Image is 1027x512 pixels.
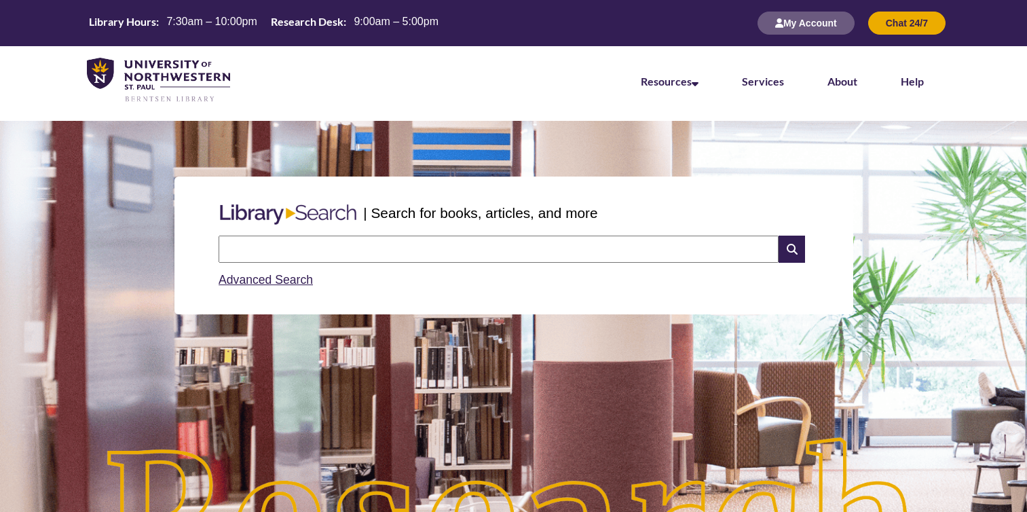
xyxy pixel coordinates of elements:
a: Hours Today [83,14,444,33]
span: 9:00am – 5:00pm [354,16,438,27]
th: Library Hours: [83,14,161,29]
button: Chat 24/7 [868,12,946,35]
p: | Search for books, articles, and more [363,202,597,223]
a: My Account [758,17,855,29]
a: Services [742,75,784,88]
a: Advanced Search [219,273,313,287]
span: 7:30am – 10:00pm [166,16,257,27]
i: Search [779,236,804,263]
button: My Account [758,12,855,35]
img: Libary Search [213,199,363,230]
a: Resources [641,75,698,88]
a: Help [901,75,924,88]
img: UNWSP Library Logo [87,58,230,103]
th: Research Desk: [265,14,348,29]
table: Hours Today [83,14,444,31]
a: Chat 24/7 [868,17,946,29]
a: About [827,75,857,88]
